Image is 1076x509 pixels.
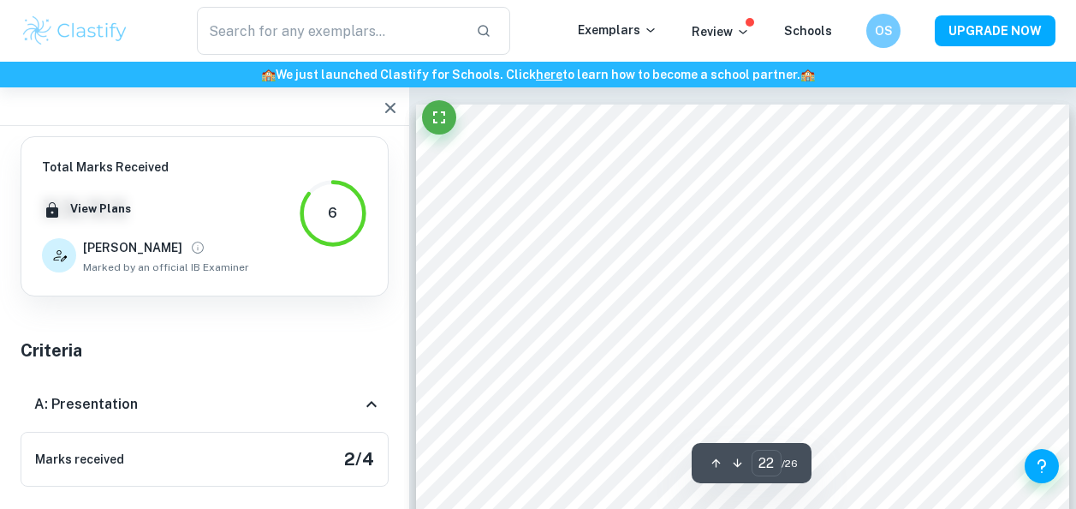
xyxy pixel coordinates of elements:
[874,21,894,40] h6: OS
[21,14,129,48] img: Clastify logo
[536,68,562,81] a: here
[784,24,832,38] a: Schools
[782,456,798,471] span: / 26
[66,196,135,222] button: View Plans
[1025,449,1059,483] button: Help and Feedback
[3,65,1073,84] h6: We just launched Clastify for Schools. Click to learn how to become a school partner.
[21,377,389,432] div: A: Presentation
[35,450,124,469] h6: Marks received
[328,203,337,224] div: 6
[186,236,210,260] button: View full profile
[422,100,456,135] button: Fullscreen
[261,68,276,81] span: 🏫
[578,21,657,39] p: Exemplars
[42,158,249,177] h6: Total Marks Received
[197,7,463,55] input: Search for any exemplars...
[83,260,249,275] span: Marked by an official IB Examiner
[83,238,182,257] h6: [PERSON_NAME]
[692,22,750,41] p: Review
[344,446,374,472] h5: 2 / 4
[21,338,389,363] h5: Criteria
[935,15,1055,46] button: UPGRADE NOW
[866,14,901,48] button: OS
[34,394,138,415] h6: A: Presentation
[800,68,815,81] span: 🏫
